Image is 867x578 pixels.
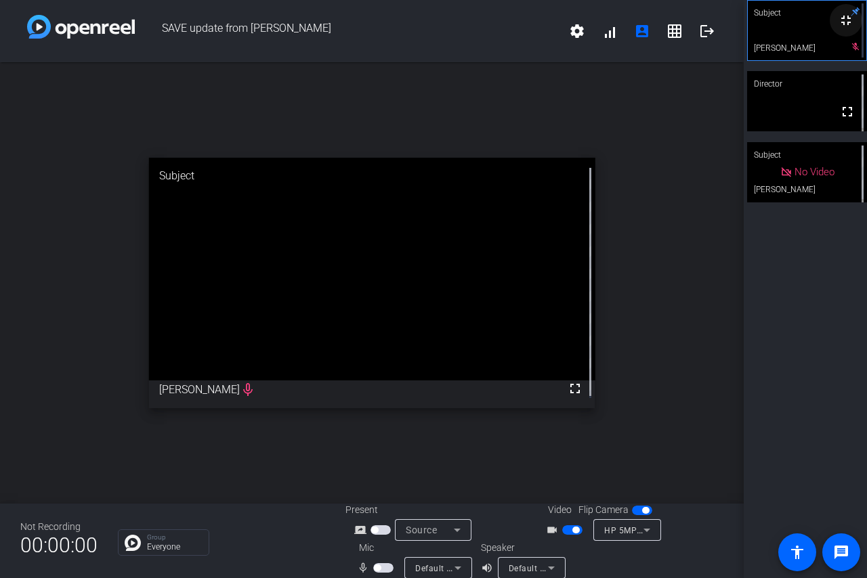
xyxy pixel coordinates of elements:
[27,15,135,39] img: white-gradient.svg
[20,520,98,534] div: Not Recording
[569,23,585,39] mat-icon: settings
[548,503,572,517] span: Video
[747,71,867,97] div: Director
[546,522,562,538] mat-icon: videocam_outline
[833,544,849,560] mat-icon: message
[604,525,671,535] span: HP 5MP Camera
[838,12,854,28] mat-icon: fullscreen_exit
[354,522,371,538] mat-icon: screen_share_outline
[135,15,561,47] span: SAVE update from [PERSON_NAME]
[578,503,629,517] span: Flip Camera
[415,562,636,573] span: Default - Headset Microphone (Poly BT700) (047f:02e6)
[795,166,834,178] span: No Video
[147,543,202,551] p: Everyone
[634,23,650,39] mat-icon: account_box
[357,560,373,576] mat-icon: mic_none
[747,142,867,168] div: Subject
[839,104,855,120] mat-icon: fullscreen
[593,15,626,47] button: signal_cellular_alt
[345,503,481,517] div: Present
[509,562,721,573] span: Default - Headset Earphone (Poly BT700) (047f:02e6)
[699,23,715,39] mat-icon: logout
[789,544,805,560] mat-icon: accessibility
[125,535,141,551] img: Chat Icon
[481,541,562,555] div: Speaker
[667,23,683,39] mat-icon: grid_on
[406,525,437,535] span: Source
[481,560,497,576] mat-icon: volume_up
[147,534,202,541] p: Group
[149,158,595,194] div: Subject
[345,541,481,555] div: Mic
[567,380,583,397] mat-icon: fullscreen
[20,529,98,562] span: 00:00:00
